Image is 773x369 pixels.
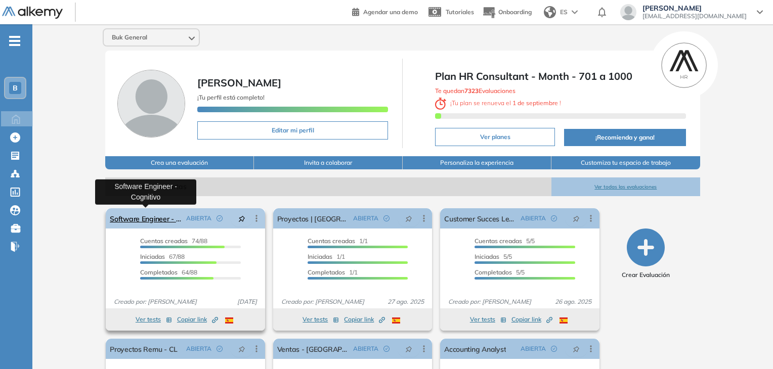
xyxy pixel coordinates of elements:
[435,69,685,84] span: Plan HR Consultant - Month - 701 a 1000
[2,7,63,19] img: Logo
[392,317,400,324] img: ESP
[470,313,506,326] button: Ver tests
[140,268,178,276] span: Completados
[105,156,254,169] button: Crea una evaluación
[308,268,345,276] span: Completados
[186,344,211,353] span: ABIERTA
[405,345,412,353] span: pushpin
[308,237,368,245] span: 1/1
[383,297,428,306] span: 27 ago. 2025
[383,346,390,352] span: check-circle
[238,214,245,222] span: pushpin
[475,268,525,276] span: 5/5
[564,129,685,146] button: ¡Recomienda y gana!
[464,87,479,95] b: 7323
[511,313,552,326] button: Copiar link
[482,2,532,23] button: Onboarding
[277,297,368,306] span: Creado por: [PERSON_NAME]
[197,76,281,89] span: [PERSON_NAME]
[475,253,499,260] span: Iniciadas
[435,98,446,110] img: clock-svg
[722,320,773,369] iframe: Chat Widget
[403,156,551,169] button: Personaliza la experiencia
[9,40,20,42] i: -
[511,99,560,107] b: 1 de septiembre
[105,177,551,196] span: Evaluaciones abiertas
[308,253,345,260] span: 1/1
[186,214,211,223] span: ABIERTA
[110,339,178,359] a: Proyectos Remu - CL
[140,237,188,245] span: Cuentas creadas
[353,214,378,223] span: ABIERTA
[308,237,355,245] span: Cuentas creadas
[622,270,670,280] span: Crear Evaluación
[551,346,557,352] span: check-circle
[498,8,532,16] span: Onboarding
[238,345,245,353] span: pushpin
[544,6,556,18] img: world
[560,8,568,17] span: ES
[140,268,197,276] span: 64/88
[233,297,261,306] span: [DATE]
[572,10,578,14] img: arrow
[303,313,339,326] button: Ver tests
[398,210,420,226] button: pushpin
[444,208,516,228] a: Customer Succes Lead
[177,313,218,326] button: Copiar link
[231,341,253,357] button: pushpin
[110,208,182,228] a: Software Engineer - Cognitivo
[110,297,201,306] span: Creado por: [PERSON_NAME]
[352,5,418,17] a: Agendar una demo
[475,237,522,245] span: Cuentas creadas
[565,210,587,226] button: pushpin
[112,33,147,41] span: Buk General
[565,341,587,357] button: pushpin
[398,341,420,357] button: pushpin
[475,253,512,260] span: 5/5
[225,317,233,324] img: ESP
[444,339,506,359] a: Accounting Analyst
[435,128,555,146] button: Ver planes
[560,317,568,324] img: ESP
[551,297,595,306] span: 26 ago. 2025
[140,253,185,260] span: 67/88
[475,268,512,276] span: Completados
[254,156,403,169] button: Invita a colaborar
[117,70,185,137] img: Foto de perfil
[475,237,535,245] span: 5/5
[308,268,358,276] span: 1/1
[405,214,412,222] span: pushpin
[722,320,773,369] div: Widget de chat
[197,121,388,140] button: Editar mi perfil
[217,346,223,352] span: check-circle
[444,297,535,306] span: Creado por: [PERSON_NAME]
[642,12,747,20] span: [EMAIL_ADDRESS][DOMAIN_NAME]
[573,345,580,353] span: pushpin
[383,215,390,221] span: check-circle
[277,208,349,228] a: Proyectos | [GEOGRAPHIC_DATA] (Nueva)
[177,315,218,324] span: Copiar link
[95,179,196,204] div: Software Engineer - Cognitivo
[13,84,18,92] span: B
[140,253,165,260] span: Iniciadas
[197,94,265,101] span: ¡Tu perfil está completo!
[217,215,223,221] span: check-circle
[308,253,332,260] span: Iniciadas
[363,8,418,16] span: Agendar una demo
[521,214,546,223] span: ABIERTA
[551,215,557,221] span: check-circle
[344,315,385,324] span: Copiar link
[140,237,207,245] span: 74/88
[446,8,474,16] span: Tutoriales
[573,214,580,222] span: pushpin
[136,313,172,326] button: Ver tests
[642,4,747,12] span: [PERSON_NAME]
[353,344,378,353] span: ABIERTA
[622,228,670,280] button: Crear Evaluación
[231,210,253,226] button: pushpin
[551,177,700,196] button: Ver todas las evaluaciones
[435,87,516,95] span: Te quedan Evaluaciones
[344,313,385,326] button: Copiar link
[521,344,546,353] span: ABIERTA
[551,156,700,169] button: Customiza tu espacio de trabajo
